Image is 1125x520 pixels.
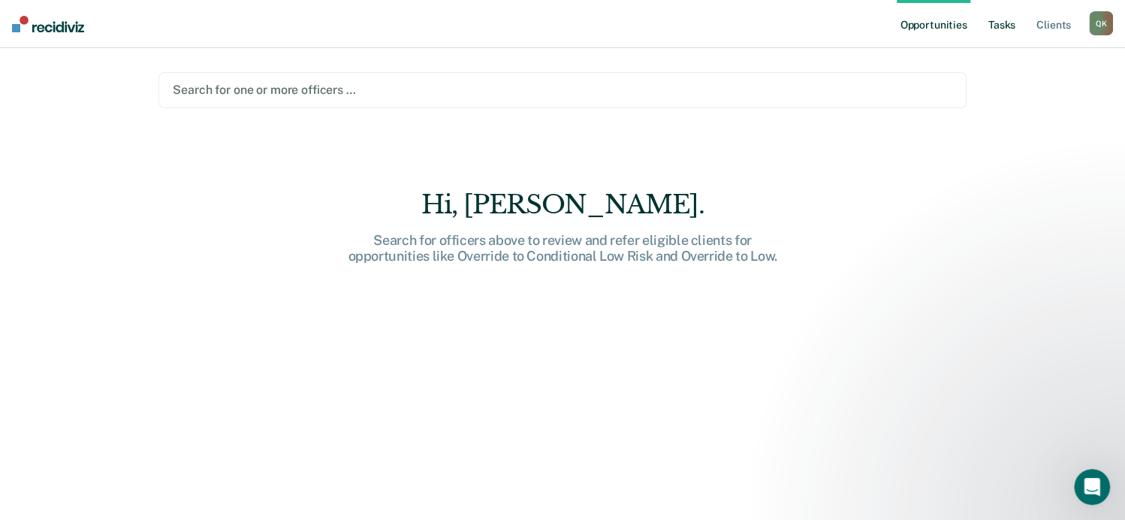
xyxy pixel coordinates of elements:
div: Q K [1089,11,1113,35]
button: QK [1089,11,1113,35]
iframe: Intercom live chat [1074,469,1110,505]
div: Search for officers above to review and refer eligible clients for opportunities like Override to... [322,232,803,265]
div: Hi, [PERSON_NAME]. [322,189,803,220]
img: Recidiviz [12,16,84,32]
